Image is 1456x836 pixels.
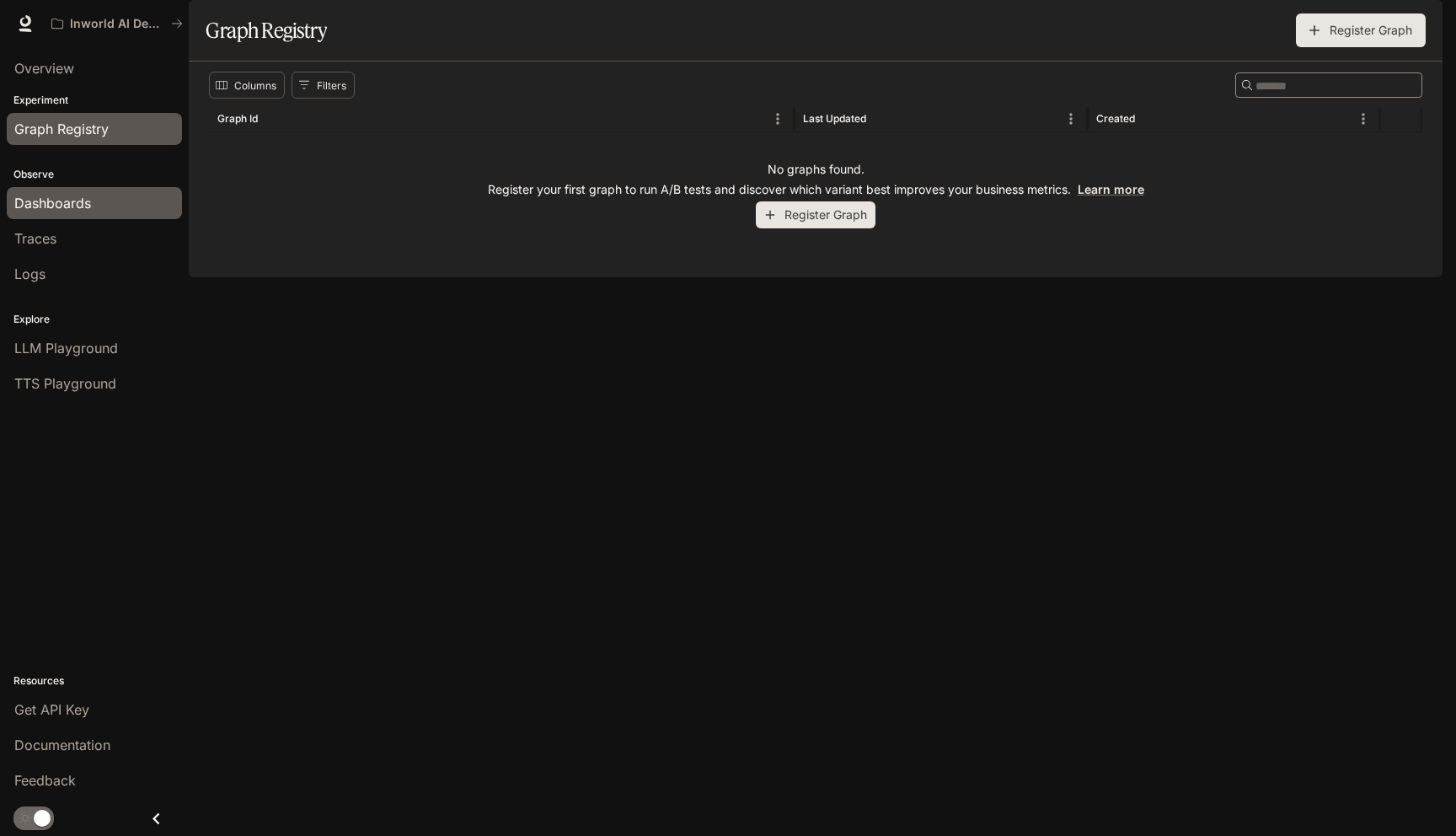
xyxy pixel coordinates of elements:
div: Search [1235,72,1422,98]
h1: Graph Registry [206,13,327,47]
a: Learn more [1078,182,1144,196]
button: Register Graph [756,201,875,229]
div: Created [1096,112,1135,125]
button: Menu [1351,106,1376,131]
div: Graph Id [217,112,258,125]
button: Menu [1058,106,1084,131]
p: No graphs found. [768,161,864,178]
button: Select columns [209,72,285,99]
button: Menu [765,106,790,131]
button: All workspaces [44,7,190,40]
button: Sort [260,106,285,131]
div: Last Updated [803,112,866,125]
button: Register Graph [1296,13,1426,47]
button: Show filters [292,72,355,99]
p: Register your first graph to run A/B tests and discover which variant best improves your business... [488,181,1144,198]
button: Sort [868,106,893,131]
button: Sort [1137,106,1162,131]
p: Inworld AI Demos [70,17,164,31]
